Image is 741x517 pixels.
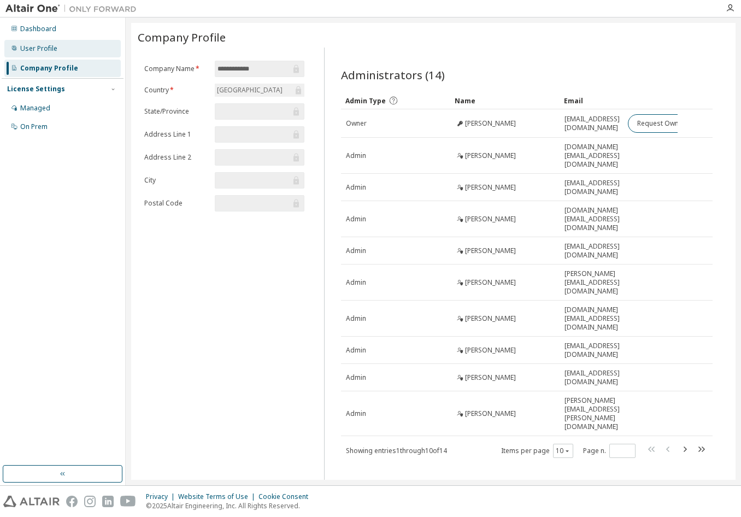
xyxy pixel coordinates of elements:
[146,492,178,501] div: Privacy
[144,86,208,95] label: Country
[144,107,208,116] label: State/Province
[341,67,445,83] span: Administrators (14)
[564,179,620,196] span: [EMAIL_ADDRESS][DOMAIN_NAME]
[564,143,620,169] span: [DOMAIN_NAME][EMAIL_ADDRESS][DOMAIN_NAME]
[138,30,226,45] span: Company Profile
[66,496,78,507] img: facebook.svg
[144,153,208,162] label: Address Line 2
[5,3,142,14] img: Altair One
[465,409,516,418] span: [PERSON_NAME]
[465,314,516,323] span: [PERSON_NAME]
[346,346,366,355] span: Admin
[346,119,367,128] span: Owner
[20,25,56,33] div: Dashboard
[465,246,516,255] span: [PERSON_NAME]
[564,115,620,132] span: [EMAIL_ADDRESS][DOMAIN_NAME]
[346,446,447,455] span: Showing entries 1 through 10 of 14
[346,409,366,418] span: Admin
[564,206,620,232] span: [DOMAIN_NAME][EMAIL_ADDRESS][DOMAIN_NAME]
[84,496,96,507] img: instagram.svg
[144,130,208,139] label: Address Line 1
[465,346,516,355] span: [PERSON_NAME]
[564,369,620,386] span: [EMAIL_ADDRESS][DOMAIN_NAME]
[465,119,516,128] span: [PERSON_NAME]
[102,496,114,507] img: linkedin.svg
[144,199,208,208] label: Postal Code
[20,64,78,73] div: Company Profile
[346,215,366,224] span: Admin
[465,183,516,192] span: [PERSON_NAME]
[564,342,620,359] span: [EMAIL_ADDRESS][DOMAIN_NAME]
[178,492,258,501] div: Website Terms of Use
[455,92,555,109] div: Name
[120,496,136,507] img: youtube.svg
[564,396,620,431] span: [PERSON_NAME][EMAIL_ADDRESS][PERSON_NAME][DOMAIN_NAME]
[144,176,208,185] label: City
[501,444,573,458] span: Items per page
[564,305,620,332] span: [DOMAIN_NAME][EMAIL_ADDRESS][DOMAIN_NAME]
[564,242,620,260] span: [EMAIL_ADDRESS][DOMAIN_NAME]
[345,96,386,105] span: Admin Type
[628,114,720,133] button: Request Owner Change
[465,373,516,382] span: [PERSON_NAME]
[215,84,304,97] div: [GEOGRAPHIC_DATA]
[7,85,65,93] div: License Settings
[346,373,366,382] span: Admin
[144,64,208,73] label: Company Name
[3,496,60,507] img: altair_logo.svg
[146,501,315,510] p: © 2025 Altair Engineering, Inc. All Rights Reserved.
[20,44,57,53] div: User Profile
[465,278,516,287] span: [PERSON_NAME]
[20,104,50,113] div: Managed
[465,151,516,160] span: [PERSON_NAME]
[564,92,619,109] div: Email
[258,492,315,501] div: Cookie Consent
[215,84,284,96] div: [GEOGRAPHIC_DATA]
[346,314,366,323] span: Admin
[564,269,620,296] span: [PERSON_NAME][EMAIL_ADDRESS][DOMAIN_NAME]
[346,183,366,192] span: Admin
[346,151,366,160] span: Admin
[583,444,636,458] span: Page n.
[346,278,366,287] span: Admin
[346,246,366,255] span: Admin
[465,215,516,224] span: [PERSON_NAME]
[556,446,571,455] button: 10
[20,122,48,131] div: On Prem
